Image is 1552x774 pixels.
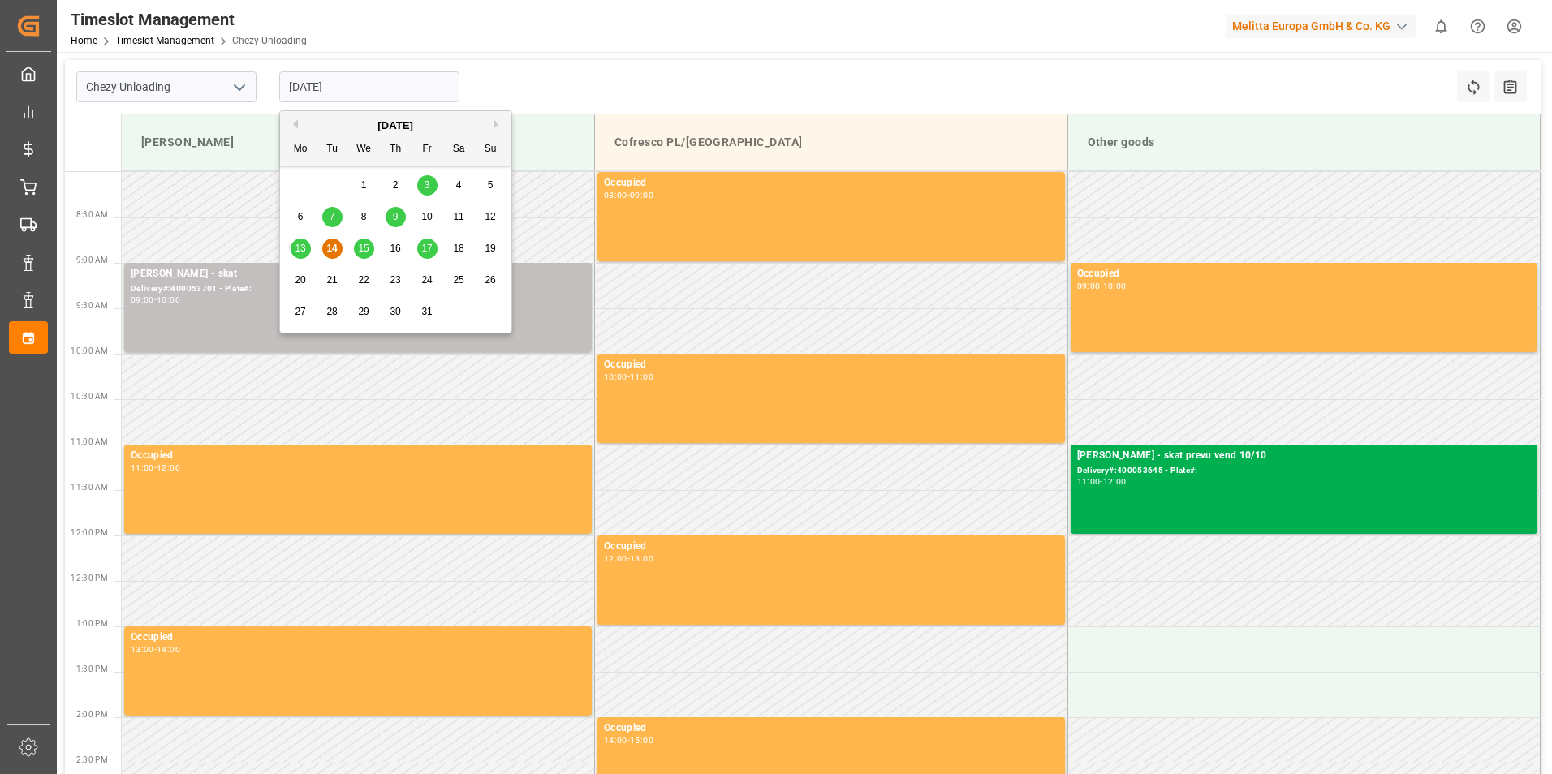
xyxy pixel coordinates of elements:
div: Choose Monday, October 13th, 2025 [291,239,311,259]
div: 10:00 [1103,282,1127,290]
div: Occupied [604,720,1058,737]
span: 8:30 AM [76,210,108,219]
span: 12 [485,211,495,222]
span: 19 [485,243,495,254]
div: Melitta Europa GmbH & Co. KG [1226,15,1416,38]
div: Choose Tuesday, October 21st, 2025 [322,270,343,290]
div: Choose Thursday, October 9th, 2025 [386,207,406,227]
div: Choose Sunday, October 26th, 2025 [481,270,501,290]
input: Type to search/select [76,71,257,102]
div: 10:00 [157,296,180,303]
div: Occupied [604,357,1058,373]
div: 10:00 [604,373,627,381]
span: 18 [453,243,463,254]
div: Choose Thursday, October 16th, 2025 [386,239,406,259]
button: open menu [226,75,251,100]
span: 29 [358,306,369,317]
div: Choose Friday, October 31st, 2025 [417,302,438,322]
div: [PERSON_NAME] [135,127,581,157]
div: Choose Thursday, October 23rd, 2025 [386,270,406,290]
div: [PERSON_NAME] - skat prevu vend 10/10 [1077,448,1532,464]
div: Choose Friday, October 17th, 2025 [417,239,438,259]
a: Home [71,35,97,46]
span: 26 [485,274,495,286]
div: - [1100,282,1102,290]
div: Choose Sunday, October 5th, 2025 [481,175,501,196]
div: Cofresco PL/[GEOGRAPHIC_DATA] [608,127,1054,157]
span: 1:00 PM [76,619,108,628]
span: 9:00 AM [76,256,108,264]
div: [DATE] [280,118,511,134]
div: Choose Sunday, October 12th, 2025 [481,207,501,227]
a: Timeslot Management [115,35,214,46]
div: Choose Thursday, October 30th, 2025 [386,302,406,322]
div: Occupied [131,448,585,464]
div: Choose Tuesday, October 14th, 2025 [322,239,343,259]
span: 27 [295,306,305,317]
span: 20 [295,274,305,286]
div: 12:00 [604,555,627,562]
div: We [354,140,374,160]
div: Choose Wednesday, October 22nd, 2025 [354,270,374,290]
span: 2:30 PM [76,755,108,764]
div: Timeslot Management [71,7,307,32]
div: Choose Monday, October 27th, 2025 [291,302,311,322]
div: 11:00 [1077,478,1101,485]
span: 14 [326,243,337,254]
span: 25 [453,274,463,286]
button: Help Center [1459,8,1496,45]
div: Delivery#:400053701 - Plate#: [131,282,585,296]
div: 13:00 [630,555,653,562]
span: 12:30 PM [71,574,108,583]
div: - [154,646,157,653]
span: 31 [421,306,432,317]
span: 11:00 AM [71,437,108,446]
div: Choose Friday, October 24th, 2025 [417,270,438,290]
span: 5 [488,179,494,191]
div: 11:00 [630,373,653,381]
div: Choose Tuesday, October 7th, 2025 [322,207,343,227]
input: DD-MM-YYYY [279,71,459,102]
span: 13 [295,243,305,254]
div: Choose Thursday, October 2nd, 2025 [386,175,406,196]
span: 11:30 AM [71,483,108,492]
div: Occupied [604,175,1058,191]
div: month 2025-10 [285,170,507,328]
div: 15:00 [630,737,653,744]
div: Choose Wednesday, October 15th, 2025 [354,239,374,259]
div: 14:00 [157,646,180,653]
div: - [627,555,630,562]
div: Choose Saturday, October 4th, 2025 [449,175,469,196]
div: 09:00 [630,191,653,199]
div: Choose Friday, October 3rd, 2025 [417,175,438,196]
span: 22 [358,274,369,286]
span: 12:00 PM [71,528,108,537]
div: 13:00 [131,646,154,653]
div: Choose Wednesday, October 29th, 2025 [354,302,374,322]
div: - [154,464,157,471]
span: 21 [326,274,337,286]
div: 12:00 [157,464,180,471]
div: Other goods [1081,127,1528,157]
div: Occupied [131,630,585,646]
span: 7 [330,211,335,222]
span: 10:30 AM [71,392,108,401]
div: - [154,296,157,303]
div: Th [386,140,406,160]
div: - [627,737,630,744]
div: Choose Saturday, October 11th, 2025 [449,207,469,227]
div: Delivery#:400053645 - Plate#: [1077,464,1532,478]
div: - [627,191,630,199]
div: Fr [417,140,438,160]
button: Previous Month [288,119,298,129]
div: Su [481,140,501,160]
div: Choose Monday, October 6th, 2025 [291,207,311,227]
span: 15 [358,243,369,254]
span: 17 [421,243,432,254]
div: Choose Saturday, October 18th, 2025 [449,239,469,259]
span: 4 [456,179,462,191]
span: 6 [298,211,304,222]
div: Choose Friday, October 10th, 2025 [417,207,438,227]
div: Mo [291,140,311,160]
span: 23 [390,274,400,286]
